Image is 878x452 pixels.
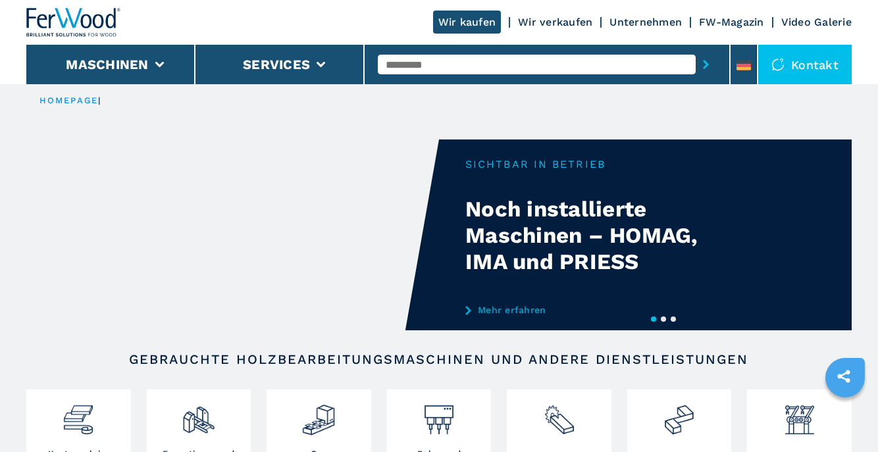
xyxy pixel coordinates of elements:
[39,95,98,105] a: HOMEPAGE
[243,57,310,72] button: Services
[422,393,456,437] img: foratrici_inseritrici_2.png
[518,16,592,28] a: Wir verkaufen
[26,139,439,330] video: Your browser does not support the video tag.
[696,49,716,80] button: submit-button
[26,8,121,37] img: Ferwood
[61,393,95,437] img: bordatrici_1.png
[651,316,656,322] button: 1
[68,351,811,367] h2: Gebrauchte Holzbearbeitungsmaschinen und andere Dienstleistungen
[671,316,676,322] button: 3
[781,16,852,28] a: Video Galerie
[542,393,577,437] img: sezionatrici_2.png
[609,16,682,28] a: Unternehmen
[301,393,336,437] img: centro_di_lavoro_cnc_2.png
[827,360,860,393] a: sharethis
[465,305,723,315] a: Mehr erfahren
[758,45,852,84] div: Kontakt
[433,11,502,34] a: Wir kaufen
[98,95,101,105] span: |
[771,58,785,71] img: Kontakt
[699,16,764,28] a: FW-Magazin
[662,393,696,437] img: linee_di_produzione_2.png
[182,393,216,437] img: squadratrici_2.png
[66,57,148,72] button: Maschinen
[661,316,666,322] button: 2
[783,393,817,437] img: automazione.png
